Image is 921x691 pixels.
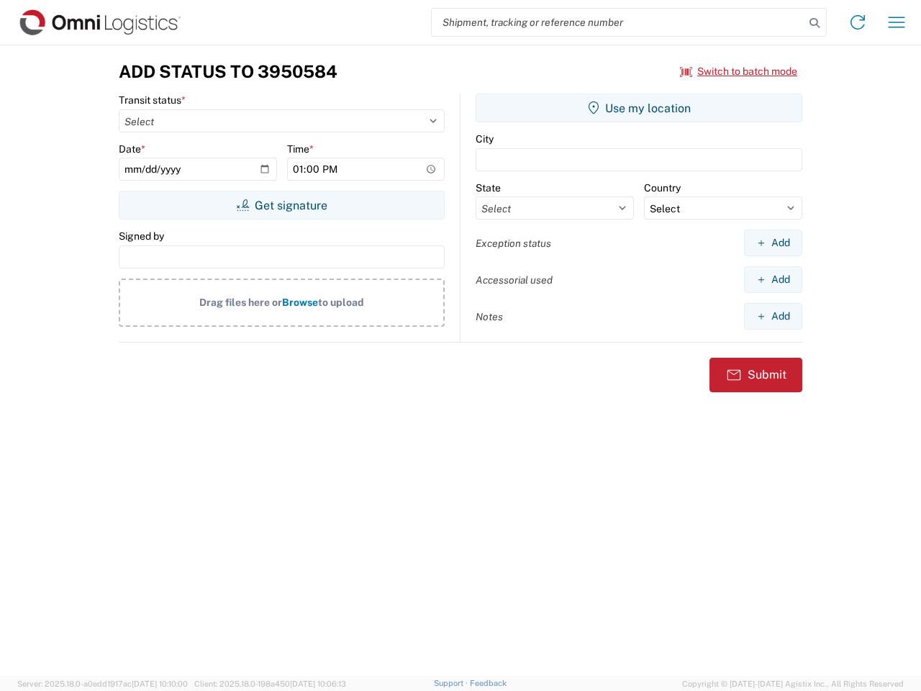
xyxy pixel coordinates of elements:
[682,677,904,690] span: Copyright © [DATE]-[DATE] Agistix Inc., All Rights Reserved
[290,679,346,688] span: [DATE] 10:06:13
[119,230,164,243] label: Signed by
[476,274,553,286] label: Accessorial used
[744,303,802,330] button: Add
[318,297,364,308] span: to upload
[287,143,314,155] label: Time
[744,266,802,293] button: Add
[476,181,501,194] label: State
[476,94,802,122] button: Use my location
[199,297,282,308] span: Drag files here or
[119,143,145,155] label: Date
[194,679,346,688] span: Client: 2025.18.0-198a450
[119,191,445,220] button: Get signature
[282,297,318,308] span: Browse
[17,679,188,688] span: Server: 2025.18.0-a0edd1917ac
[132,679,188,688] span: [DATE] 10:10:00
[119,61,337,82] h3: Add Status to 3950584
[744,230,802,256] button: Add
[432,9,804,36] input: Shipment, tracking or reference number
[476,132,494,145] label: City
[434,679,470,687] a: Support
[709,358,802,392] button: Submit
[476,237,551,250] label: Exception status
[680,60,797,83] button: Switch to batch mode
[644,181,681,194] label: Country
[476,310,503,323] label: Notes
[119,94,186,107] label: Transit status
[470,679,507,687] a: Feedback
